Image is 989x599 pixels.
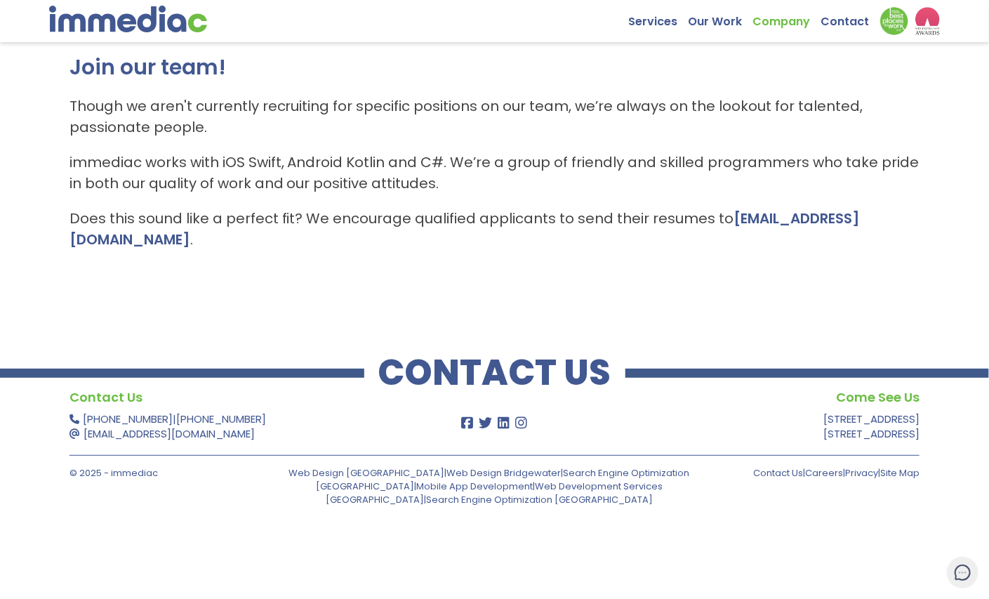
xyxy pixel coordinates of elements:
a: Services [629,7,689,29]
a: Site Map [880,466,920,480]
h4: Contact Us [69,387,413,408]
a: Company [753,7,821,29]
p: | | | | | [282,466,697,506]
p: Though we aren't currently recruiting for specific positions on our team, we’re always on the loo... [69,96,920,138]
p: | [69,412,413,441]
h4: Come See Us [576,387,920,408]
a: Web Design Bridgewater [447,466,562,480]
img: logo2_wea_nobg.webp [915,7,940,35]
h2: CONTACT US [364,359,625,387]
h2: Join our team! [69,53,920,81]
a: Web Design [GEOGRAPHIC_DATA] [289,466,445,480]
a: [STREET_ADDRESS][STREET_ADDRESS] [823,412,920,441]
a: Search Engine Optimization [GEOGRAPHIC_DATA] [426,493,653,506]
a: Contact [821,7,880,29]
img: Down [880,7,908,35]
p: | | | [717,466,920,480]
a: [EMAIL_ADDRESS][DOMAIN_NAME] [84,426,255,441]
p: © 2025 - immediac [69,466,272,480]
a: [PHONE_NUMBER] [83,412,173,426]
a: Privacy [845,466,878,480]
a: Mobile App Development [416,480,533,493]
a: Web Development Services [GEOGRAPHIC_DATA] [326,480,663,506]
a: Careers [805,466,843,480]
img: immediac [49,6,207,32]
a: [PHONE_NUMBER] [176,412,266,426]
a: Search Engine Optimization [GEOGRAPHIC_DATA] [316,466,690,493]
p: Does this sound like a perfect fit? We encourage qualified applicants to send their resumes to . [69,208,920,250]
a: Our Work [689,7,753,29]
a: Contact Us [753,466,803,480]
p: immediac works with iOS Swift, Android Kotlin and C#. We’re a group of friendly and skilled progr... [69,152,920,194]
